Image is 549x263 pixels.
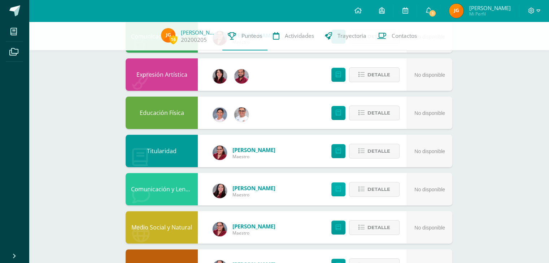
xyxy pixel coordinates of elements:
img: 2bc7bb8f305176af3f8503723f7642e6.png [161,28,175,43]
button: Detalle [349,106,400,120]
span: 1 [428,9,436,17]
a: Trayectoria [319,22,372,50]
div: Expresión Artística [126,58,198,91]
img: ced593bbe059b44c48742505438c54e8.png [213,146,227,160]
span: No disponible [414,187,445,192]
span: Actividades [285,32,314,40]
img: 2bc7bb8f305176af3f8503723f7642e6.png [449,4,463,18]
div: Educación Física [126,97,198,129]
span: Detalle [367,106,390,120]
span: No disponible [414,225,445,231]
span: Detalle [367,68,390,81]
div: Comunicación y Lenguaje,Idioma Extranjero Inglés [126,173,198,205]
button: Detalle [349,144,400,159]
span: No disponible [414,110,445,116]
span: [PERSON_NAME] [232,223,275,230]
span: Contactos [392,32,417,40]
img: 5d51c81de9bbb3fffc4019618d736967.png [234,69,249,84]
span: [PERSON_NAME] [469,4,510,12]
button: Detalle [349,182,400,197]
span: Maestro [232,230,275,236]
span: Detalle [367,144,390,158]
span: [PERSON_NAME] [232,184,275,192]
a: 20200205 [181,36,207,44]
a: [PERSON_NAME] [181,29,217,36]
span: No disponible [414,72,445,78]
img: 97d0c8fa0986aa0795e6411a21920e60.png [213,69,227,84]
button: Detalle [349,67,400,82]
span: Maestro [232,153,275,160]
div: Titularidad [126,135,198,167]
span: Detalle [367,183,390,196]
img: 805811bcaf86086e66a0616b189278fe.png [234,107,249,122]
a: Actividades [267,22,319,50]
a: Punteos [222,22,267,50]
span: Trayectoria [337,32,366,40]
span: 16 [169,35,177,44]
img: ced593bbe059b44c48742505438c54e8.png [213,222,227,236]
span: Punteos [241,32,262,40]
div: Medio Social y Natural [126,211,198,244]
button: Detalle [349,220,400,235]
span: [PERSON_NAME] [232,146,275,153]
img: 9abbe43aaafe0ed17d550ebc90d1790c.png [213,107,227,122]
a: Contactos [372,22,422,50]
span: Mi Perfil [469,11,510,17]
span: Detalle [367,221,390,234]
span: Maestro [232,192,275,198]
img: 1354d76387a879e50f6ed6ec9596f394.png [213,184,227,198]
span: No disponible [414,148,445,154]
